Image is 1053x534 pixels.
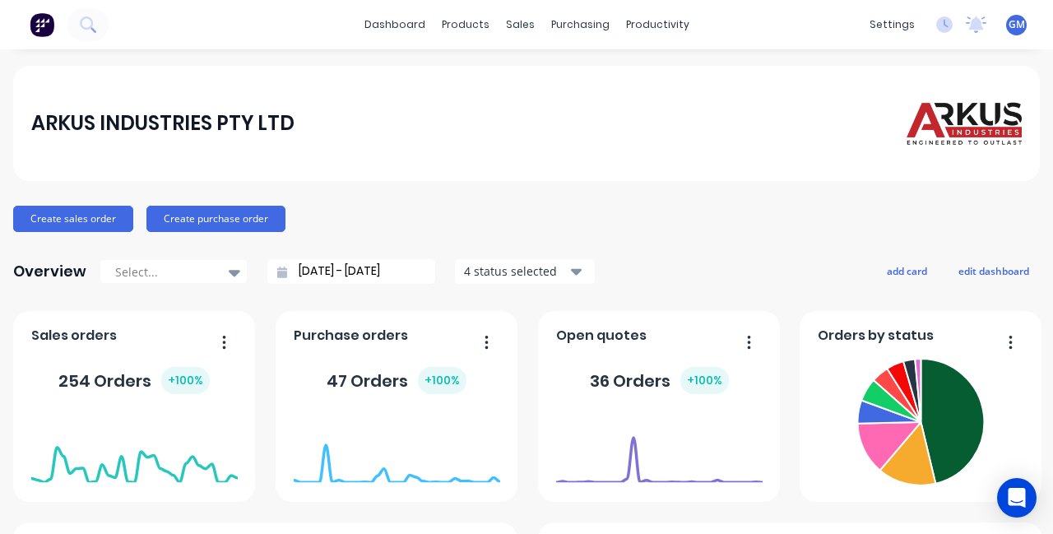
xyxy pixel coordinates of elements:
[861,12,923,37] div: settings
[618,12,698,37] div: productivity
[58,367,210,394] div: 254 Orders
[556,326,647,346] span: Open quotes
[146,206,285,232] button: Create purchase order
[294,326,408,346] span: Purchase orders
[818,326,934,346] span: Orders by status
[356,12,434,37] a: dashboard
[464,262,568,280] div: 4 status selected
[498,12,543,37] div: sales
[907,93,1022,153] img: ARKUS INDUSTRIES PTY LTD
[30,12,54,37] img: Factory
[13,206,133,232] button: Create sales order
[455,259,595,284] button: 4 status selected
[327,367,466,394] div: 47 Orders
[13,255,86,288] div: Overview
[948,260,1040,281] button: edit dashboard
[543,12,618,37] div: purchasing
[876,260,938,281] button: add card
[680,367,729,394] div: + 100 %
[997,478,1037,518] div: Open Intercom Messenger
[161,367,210,394] div: + 100 %
[31,326,117,346] span: Sales orders
[1009,17,1025,32] span: GM
[590,367,729,394] div: 36 Orders
[434,12,498,37] div: products
[31,107,295,140] div: ARKUS INDUSTRIES PTY LTD
[418,367,466,394] div: + 100 %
